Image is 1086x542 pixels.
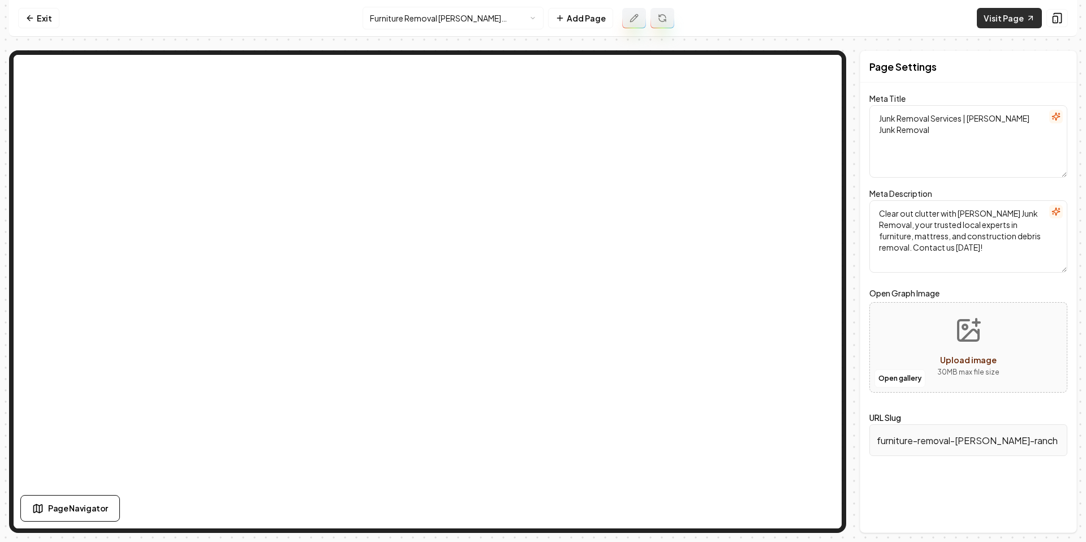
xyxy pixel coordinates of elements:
label: Open Graph Image [869,286,1067,300]
button: Upload image [928,308,1009,387]
label: Meta Description [869,188,932,199]
button: Add Page [548,8,613,28]
h2: Page Settings [869,59,937,75]
span: Page Navigator [48,502,108,514]
button: Regenerate page [650,8,674,28]
p: 30 MB max file size [937,367,999,378]
a: Exit [18,8,59,28]
button: Page Navigator [20,495,120,522]
button: Open gallery [874,369,925,388]
a: Visit Page [977,8,1042,28]
button: Edit admin page prompt [622,8,646,28]
label: URL Slug [869,412,901,423]
label: Meta Title [869,93,906,104]
span: Upload image [940,355,997,365]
